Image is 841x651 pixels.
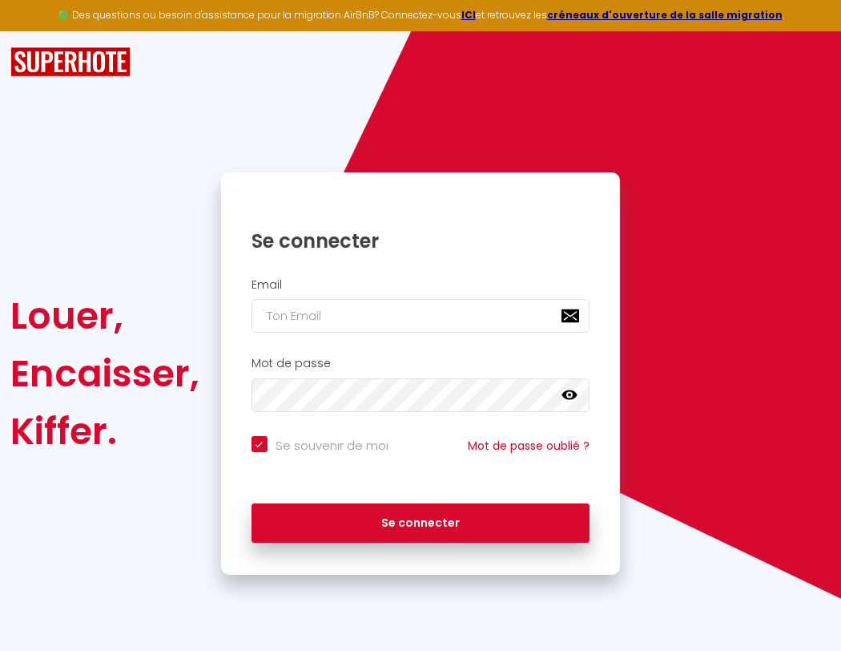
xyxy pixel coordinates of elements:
[10,402,199,460] div: Kiffer.
[461,8,476,22] a: ICI
[251,357,590,370] h2: Mot de passe
[10,345,199,402] div: Encaisser,
[547,8,783,22] a: créneaux d'ouverture de la salle migration
[468,438,590,454] a: Mot de passe oublié ?
[10,287,199,345] div: Louer,
[251,299,590,333] input: Ton Email
[251,278,590,292] h2: Email
[251,228,590,253] h1: Se connecter
[10,47,131,77] img: SuperHote logo
[251,503,590,544] button: Se connecter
